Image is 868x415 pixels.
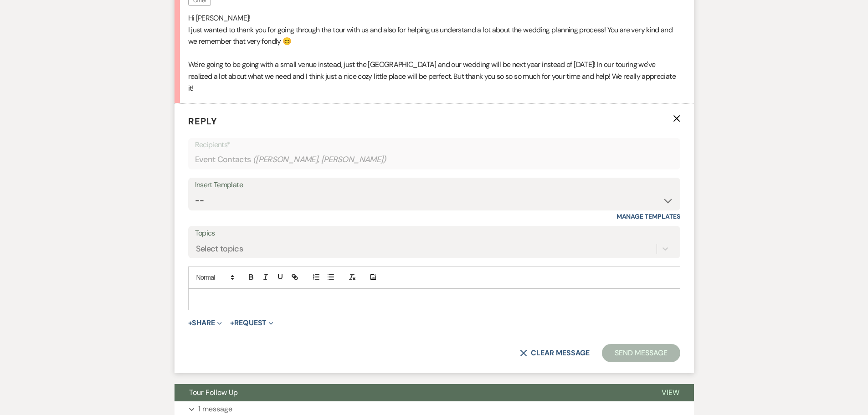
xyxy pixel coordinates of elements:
span: + [188,319,192,327]
label: Topics [195,227,673,240]
div: Select topics [196,242,243,255]
a: Manage Templates [616,212,680,220]
button: Request [230,319,273,327]
button: Tour Follow Up [175,384,647,401]
p: We're going to be going with a small venue instead, just the [GEOGRAPHIC_DATA] and our wedding wi... [188,59,680,94]
span: View [662,388,679,397]
button: View [647,384,694,401]
p: I just wanted to thank you for going through the tour with us and also for helping us understand ... [188,24,680,47]
span: Tour Follow Up [189,388,238,397]
span: + [230,319,234,327]
p: Recipients* [195,139,673,151]
span: ( [PERSON_NAME], [PERSON_NAME] ) [253,154,387,166]
button: Send Message [602,344,680,362]
div: Event Contacts [195,151,673,169]
button: Share [188,319,222,327]
div: Insert Template [195,179,673,192]
p: Hi [PERSON_NAME]! [188,12,680,24]
p: 1 message [198,403,232,415]
button: Clear message [520,349,589,357]
span: Reply [188,115,217,127]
